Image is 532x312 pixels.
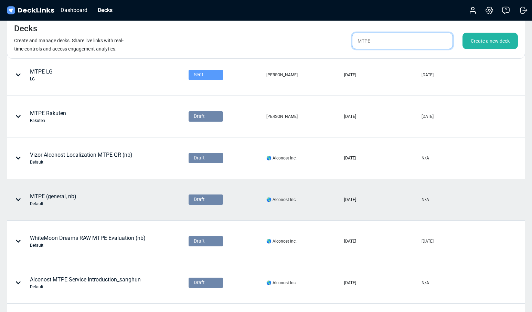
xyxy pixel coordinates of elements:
[194,237,205,245] span: Draft
[14,38,124,52] small: Create and manage decks. Share live links with real-time controls and access engagement analytics.
[30,151,132,165] div: Vizor Alconost Localization MTPE QR (nb)
[422,113,434,120] div: [DATE]
[30,276,141,290] div: Alconost MTPE Service Introduction_sanghun
[30,68,53,82] div: MTPE LG
[30,242,146,248] div: Default
[266,155,297,161] div: 🌎 Alconost Inc.
[57,6,91,14] div: Dashboard
[30,192,76,207] div: MTPE (general, nb)
[266,238,297,244] div: 🌎 Alconost Inc.
[6,5,55,15] img: DeckLinks
[344,113,356,120] div: [DATE]
[30,118,66,124] div: Rakuten
[422,155,429,161] div: N/A
[344,155,356,161] div: [DATE]
[266,113,298,120] div: [PERSON_NAME]
[344,197,356,203] div: [DATE]
[194,71,203,78] span: Sent
[266,197,297,203] div: 🌎 Alconost Inc.
[422,72,434,78] div: [DATE]
[94,6,116,14] div: Decks
[30,234,146,248] div: WhiteMoon Dreams RAW MTPE Evaluation (nb)
[344,238,356,244] div: [DATE]
[30,109,66,124] div: MTPE Rakuten
[462,33,518,49] div: Create a new deck
[14,24,37,34] h4: Decks
[30,201,76,207] div: Default
[194,279,205,286] span: Draft
[344,72,356,78] div: [DATE]
[422,280,429,286] div: N/A
[266,280,297,286] div: 🌎 Alconost Inc.
[422,197,429,203] div: N/A
[422,238,434,244] div: [DATE]
[194,154,205,161] span: Draft
[266,72,298,78] div: [PERSON_NAME]
[352,33,453,49] input: Search
[194,196,205,203] span: Draft
[30,159,132,165] div: Default
[194,113,205,120] span: Draft
[30,284,141,290] div: Default
[30,76,53,82] div: LG
[344,280,356,286] div: [DATE]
